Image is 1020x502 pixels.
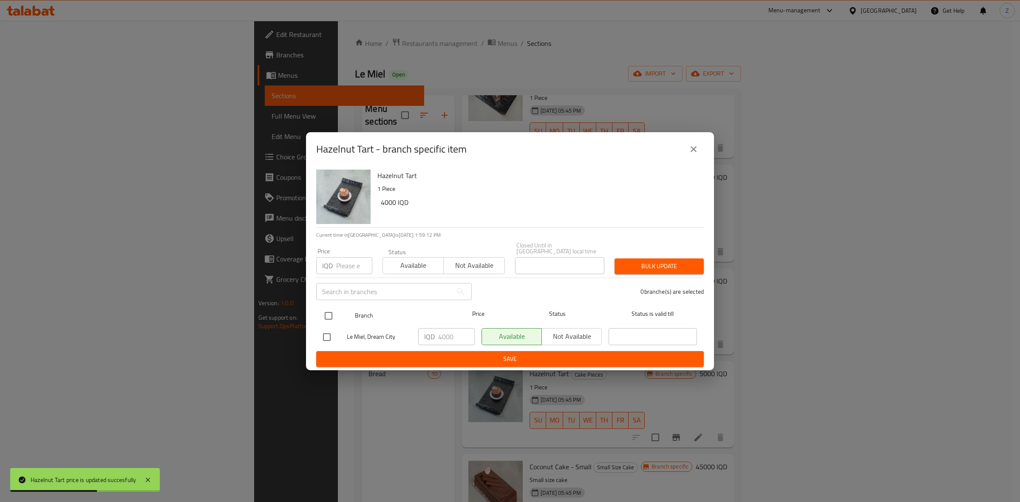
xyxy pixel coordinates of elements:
span: Branch [355,310,443,321]
h2: Hazelnut Tart - branch specific item [316,142,467,156]
button: Save [316,351,704,367]
h6: 4000 IQD [381,196,697,208]
p: IQD [424,332,435,342]
span: Bulk update [621,261,697,272]
img: Hazelnut Tart [316,170,371,224]
p: 1 Piece [377,184,697,194]
span: Status is valid till [609,309,697,319]
span: Price [450,309,507,319]
span: Status [513,309,602,319]
button: Available [382,257,444,274]
p: Current time in [GEOGRAPHIC_DATA] is [DATE] 1:59:12 PM [316,231,704,239]
input: Search in branches [316,283,452,300]
p: 0 branche(s) are selected [640,287,704,296]
button: Not available [443,257,504,274]
div: Hazelnut Tart price is updated succesfully [31,475,136,485]
span: Save [323,354,697,364]
button: close [683,139,704,159]
span: Le Miel, Dream City [347,332,411,342]
h6: Hazelnut Tart [377,170,697,182]
button: Bulk update [615,258,704,274]
p: IQD [322,261,333,271]
input: Please enter price [336,257,372,274]
span: Not available [447,259,501,272]
span: Available [386,259,440,272]
input: Please enter price [438,328,475,345]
